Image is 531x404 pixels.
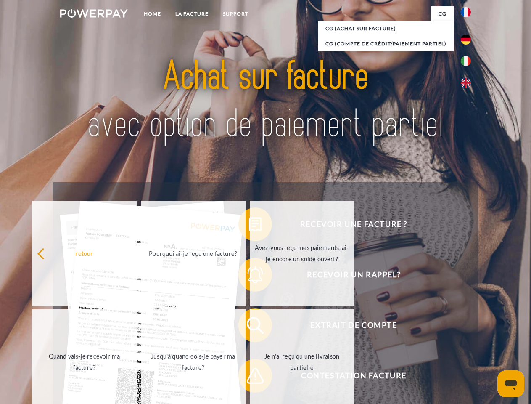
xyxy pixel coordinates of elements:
div: Jusqu'à quand dois-je payer ma facture? [146,351,240,373]
img: it [461,56,471,66]
a: CG [431,6,454,21]
div: Quand vais-je recevoir ma facture? [37,351,132,373]
iframe: Bouton de lancement de la fenêtre de messagerie [497,370,524,397]
img: title-powerpay_fr.svg [80,40,451,161]
img: de [461,35,471,45]
a: CG (achat sur facture) [318,21,454,36]
a: CG (Compte de crédit/paiement partiel) [318,36,454,51]
div: Je n'ai reçu qu'une livraison partielle [255,351,349,373]
div: Avez-vous reçu mes paiements, ai-je encore un solde ouvert? [255,242,349,265]
img: en [461,78,471,88]
div: Pourquoi ai-je reçu une facture? [146,247,240,259]
img: fr [461,7,471,17]
div: retour [37,247,132,259]
a: Avez-vous reçu mes paiements, ai-je encore un solde ouvert? [250,201,354,306]
a: Support [216,6,256,21]
img: logo-powerpay-white.svg [60,9,128,18]
a: Home [137,6,168,21]
a: LA FACTURE [168,6,216,21]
